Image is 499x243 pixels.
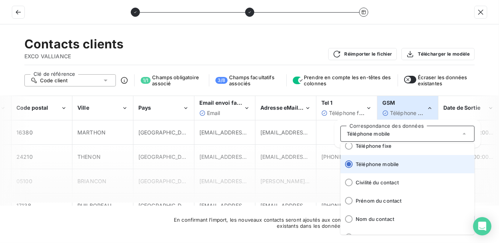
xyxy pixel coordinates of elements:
[401,48,475,60] button: Télécharger le modèle
[199,202,293,209] span: [EMAIL_ADDRESS][DOMAIN_NAME]
[356,234,469,240] span: Statut du contact (Principal)
[443,104,480,111] span: Date de Sortie
[329,110,366,116] span: Téléphone fixe
[229,74,280,86] span: Champs facultatifs associés
[138,153,194,160] span: [GEOGRAPHIC_DATA]
[356,216,469,222] span: Nom du contact
[138,202,194,209] span: [GEOGRAPHIC_DATA]
[77,129,106,136] span: MARTHON
[316,96,377,120] th: Tel 1
[133,96,194,120] th: Pays
[16,129,33,136] span: 16380
[77,202,112,209] span: PUILBOREAU
[356,161,469,167] span: Téléphone mobile
[194,96,255,120] th: Email envoi facture
[377,96,438,120] th: GSM
[328,48,397,60] button: Réimporter le fichier
[152,217,362,229] span: En confirmant l’import, les nouveaux contacts seront ajoutés aux contacts pré existants dans les ...
[321,202,370,209] span: [PHONE_NUMBER]
[24,37,124,52] h2: Contacts clients
[199,99,251,106] span: Email envoi facture
[141,77,151,84] span: 1 / 1
[255,96,316,120] th: Adresse eMail dp
[16,202,31,209] span: 17138
[390,110,435,116] span: Téléphone mobile
[260,153,354,160] span: [EMAIL_ADDRESS][DOMAIN_NAME]
[260,202,354,209] span: [EMAIL_ADDRESS][DOMAIN_NAME]
[418,74,475,86] span: Écraser les données existantes
[199,178,293,184] span: [EMAIL_ADDRESS][DOMAIN_NAME]
[321,99,333,106] span: Tel 1
[321,153,370,160] span: [PHONE_NUMBER]
[138,178,194,184] span: [GEOGRAPHIC_DATA]
[16,153,33,160] span: 24210
[473,217,491,235] div: Open Intercom Messenger
[24,53,124,60] span: EXCO VALLIANCE
[356,179,469,185] span: Civilité du contact
[304,74,391,86] span: Prendre en compte les en-têtes des colonnes
[77,153,101,160] span: THENON
[138,104,151,111] span: Pays
[16,104,48,111] span: Code postal
[199,153,293,160] span: [EMAIL_ADDRESS][DOMAIN_NAME]
[77,104,89,111] span: Ville
[382,99,395,106] span: GSM
[347,131,390,137] span: Téléphone mobile
[199,129,433,136] span: [EMAIL_ADDRESS][DOMAIN_NAME];[DOMAIN_NAME][EMAIL_ADDRESS][DOMAIN_NAME]
[72,96,133,120] th: Ville
[260,178,443,184] span: [PERSON_NAME][EMAIL_ADDRESS][PERSON_NAME][DOMAIN_NAME]
[11,96,72,120] th: Code postal
[138,129,194,136] span: [GEOGRAPHIC_DATA]
[152,74,203,86] span: Champs obligatoire associé
[207,110,220,116] span: Email
[215,77,228,84] span: 3 / 8
[40,77,68,83] span: Code client
[260,104,306,111] span: Adresse eMail dp
[16,178,32,184] span: 05100
[356,143,469,149] span: Téléphone fixe
[77,178,106,184] span: BRIANCON
[356,198,469,204] span: Prénom du contact
[260,129,354,136] span: [EMAIL_ADDRESS][DOMAIN_NAME]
